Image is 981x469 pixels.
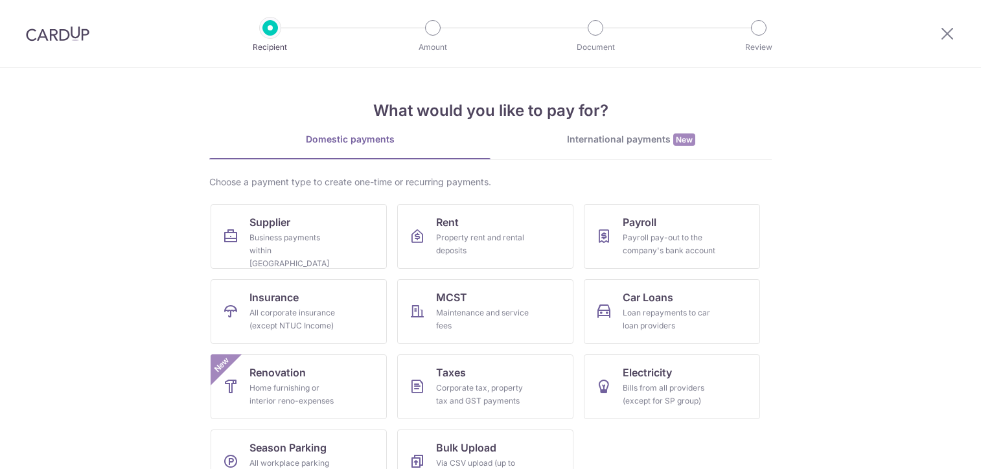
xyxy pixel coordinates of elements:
span: New [673,133,695,146]
img: CardUp [26,26,89,41]
p: Document [548,41,643,54]
div: Domestic payments [209,133,490,146]
span: Car Loans [623,290,673,305]
p: Amount [385,41,481,54]
a: PayrollPayroll pay-out to the company's bank account [584,204,760,269]
div: Payroll pay-out to the company's bank account [623,231,716,257]
p: Recipient [222,41,318,54]
a: ElectricityBills from all providers (except for SP group) [584,354,760,419]
a: SupplierBusiness payments within [GEOGRAPHIC_DATA] [211,204,387,269]
span: Renovation [249,365,306,380]
div: Maintenance and service fees [436,306,529,332]
div: Choose a payment type to create one-time or recurring payments. [209,176,772,189]
span: Supplier [249,214,290,230]
span: Bulk Upload [436,440,496,455]
span: Taxes [436,365,466,380]
div: Home furnishing or interior reno-expenses [249,382,343,407]
div: Corporate tax, property tax and GST payments [436,382,529,407]
a: RenovationHome furnishing or interior reno-expensesNew [211,354,387,419]
p: Review [711,41,807,54]
a: InsuranceAll corporate insurance (except NTUC Income) [211,279,387,344]
h4: What would you like to pay for? [209,99,772,122]
a: MCSTMaintenance and service fees [397,279,573,344]
div: Bills from all providers (except for SP group) [623,382,716,407]
span: Payroll [623,214,656,230]
div: All corporate insurance (except NTUC Income) [249,306,343,332]
div: Business payments within [GEOGRAPHIC_DATA] [249,231,343,270]
a: Car LoansLoan repayments to car loan providers [584,279,760,344]
div: International payments [490,133,772,146]
span: Electricity [623,365,672,380]
div: Loan repayments to car loan providers [623,306,716,332]
a: TaxesCorporate tax, property tax and GST payments [397,354,573,419]
div: Property rent and rental deposits [436,231,529,257]
span: Season Parking [249,440,327,455]
span: Rent [436,214,459,230]
span: MCST [436,290,467,305]
span: New [211,354,233,376]
span: Insurance [249,290,299,305]
a: RentProperty rent and rental deposits [397,204,573,269]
